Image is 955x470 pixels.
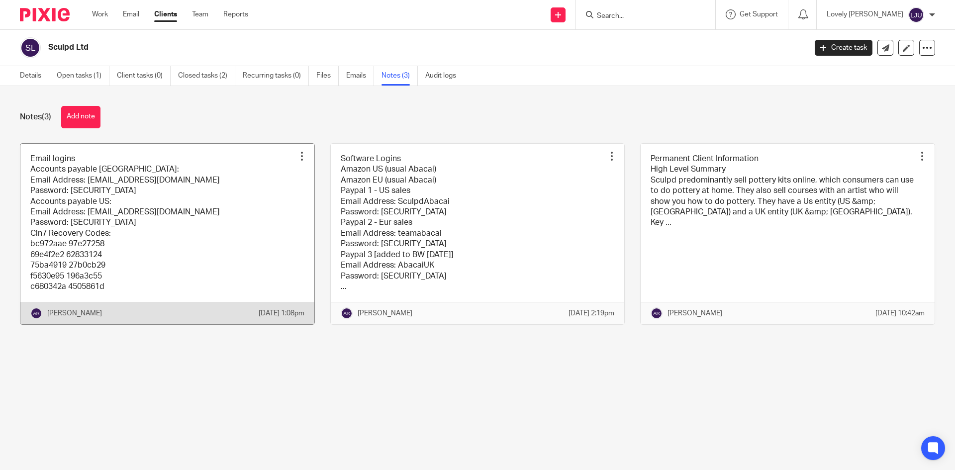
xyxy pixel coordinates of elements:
a: Recurring tasks (0) [243,66,309,86]
a: Team [192,9,208,19]
a: Emails [346,66,374,86]
h1: Notes [20,112,51,122]
a: Audit logs [425,66,464,86]
img: Pixie [20,8,70,21]
p: [PERSON_NAME] [47,308,102,318]
a: Details [20,66,49,86]
a: Open tasks (1) [57,66,109,86]
a: Create task [815,40,872,56]
img: svg%3E [30,307,42,319]
a: Client tasks (0) [117,66,171,86]
span: (3) [42,113,51,121]
p: [PERSON_NAME] [668,308,722,318]
a: Notes (3) [382,66,418,86]
a: Closed tasks (2) [178,66,235,86]
h2: Sculpd Ltd [48,42,650,53]
p: [DATE] 2:19pm [569,308,614,318]
a: Files [316,66,339,86]
a: Email [123,9,139,19]
img: svg%3E [908,7,924,23]
span: Get Support [740,11,778,18]
a: Reports [223,9,248,19]
img: svg%3E [20,37,41,58]
a: Clients [154,9,177,19]
img: svg%3E [341,307,353,319]
a: Work [92,9,108,19]
p: [DATE] 10:42am [875,308,925,318]
p: [DATE] 1:08pm [259,308,304,318]
img: svg%3E [651,307,663,319]
input: Search [596,12,685,21]
p: Lovely [PERSON_NAME] [827,9,903,19]
button: Add note [61,106,100,128]
p: [PERSON_NAME] [358,308,412,318]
